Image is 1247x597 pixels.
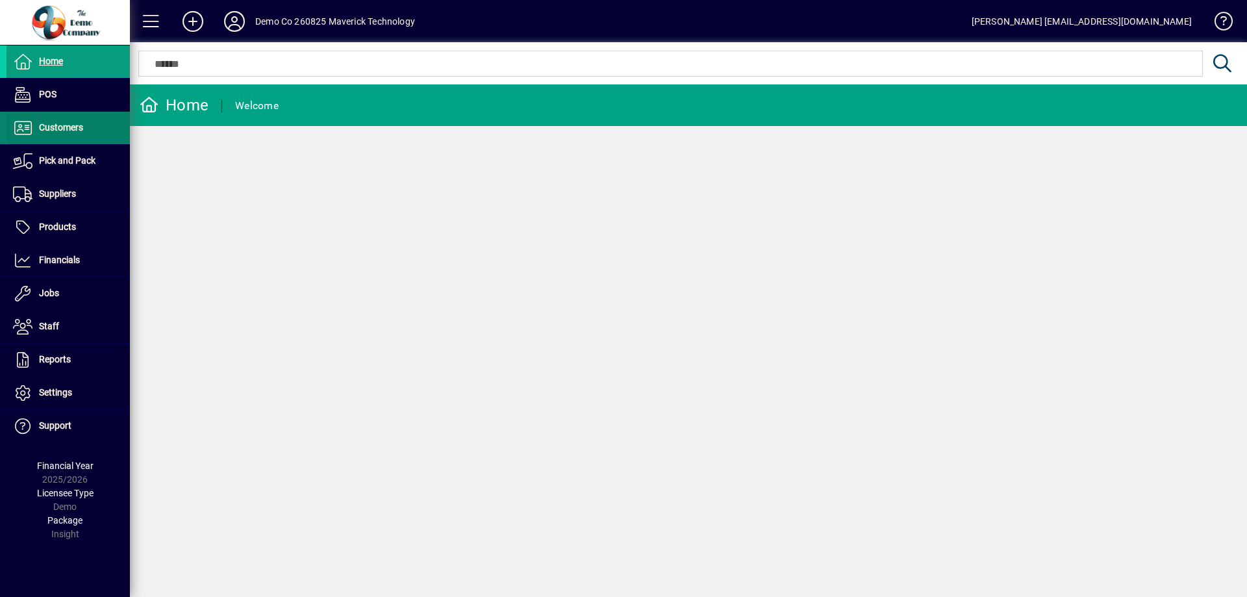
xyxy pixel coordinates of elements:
span: Settings [39,387,72,398]
span: Support [39,420,71,431]
a: Reports [6,344,130,376]
a: Customers [6,112,130,144]
div: Home [140,95,208,116]
a: Settings [6,377,130,409]
span: Suppliers [39,188,76,199]
span: POS [39,89,57,99]
button: Profile [214,10,255,33]
a: POS [6,79,130,111]
span: Products [39,222,76,232]
span: Licensee Type [37,488,94,498]
a: Support [6,410,130,442]
span: Staff [39,321,59,331]
a: Staff [6,311,130,343]
a: Jobs [6,277,130,310]
span: Financials [39,255,80,265]
span: Pick and Pack [39,155,95,166]
a: Suppliers [6,178,130,210]
span: Jobs [39,288,59,298]
a: Pick and Pack [6,145,130,177]
span: Financial Year [37,461,94,471]
a: Knowledge Base [1205,3,1231,45]
div: Welcome [235,95,279,116]
span: Package [47,515,82,526]
a: Financials [6,244,130,277]
div: Demo Co 260825 Maverick Technology [255,11,415,32]
span: Customers [39,122,83,133]
div: [PERSON_NAME] [EMAIL_ADDRESS][DOMAIN_NAME] [972,11,1192,32]
a: Products [6,211,130,244]
span: Reports [39,354,71,364]
button: Add [172,10,214,33]
span: Home [39,56,63,66]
